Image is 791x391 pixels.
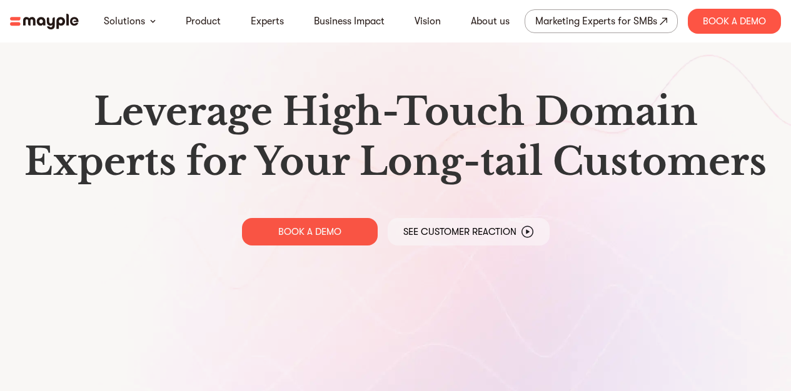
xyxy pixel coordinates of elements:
[278,225,341,238] p: BOOK A DEMO
[535,12,657,30] div: Marketing Experts for SMBs
[415,14,441,29] a: Vision
[688,9,781,34] div: Book A Demo
[314,14,385,29] a: Business Impact
[471,14,510,29] a: About us
[388,218,550,245] a: See Customer Reaction
[525,9,678,33] a: Marketing Experts for SMBs
[20,87,771,187] h1: Leverage High-Touch Domain Experts for Your Long-tail Customers
[186,14,221,29] a: Product
[251,14,284,29] a: Experts
[242,218,378,245] a: BOOK A DEMO
[150,19,156,23] img: arrow-down
[10,14,79,29] img: mayple-logo
[104,14,145,29] a: Solutions
[403,225,516,238] p: See Customer Reaction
